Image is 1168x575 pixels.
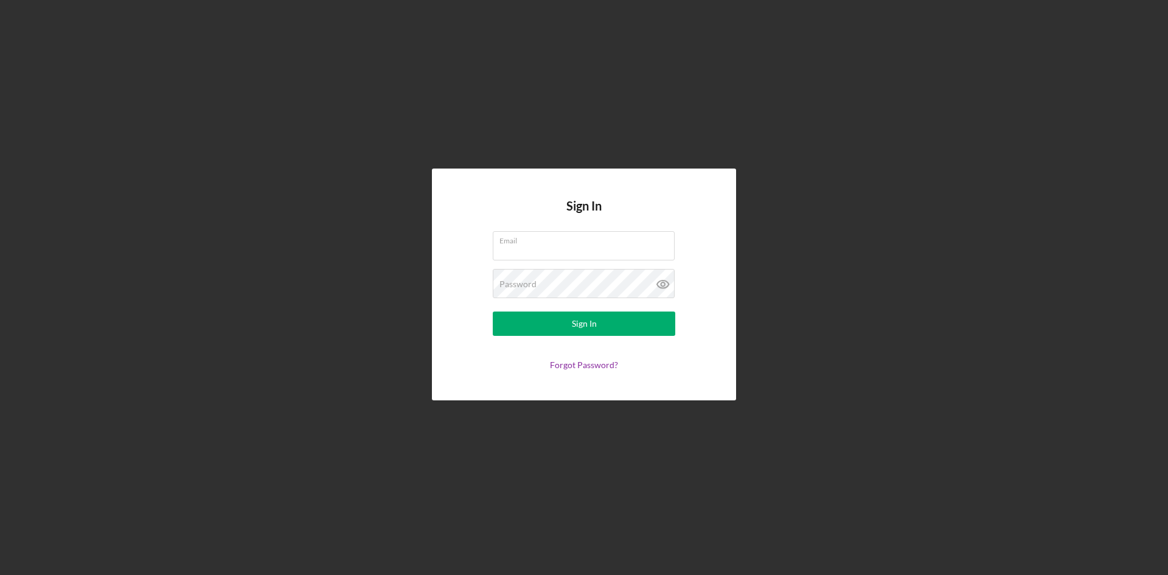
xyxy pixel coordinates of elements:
label: Password [499,279,537,289]
label: Email [499,232,675,245]
button: Sign In [493,312,675,336]
div: Sign In [572,312,597,336]
a: Forgot Password? [550,360,618,370]
h4: Sign In [566,199,602,231]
